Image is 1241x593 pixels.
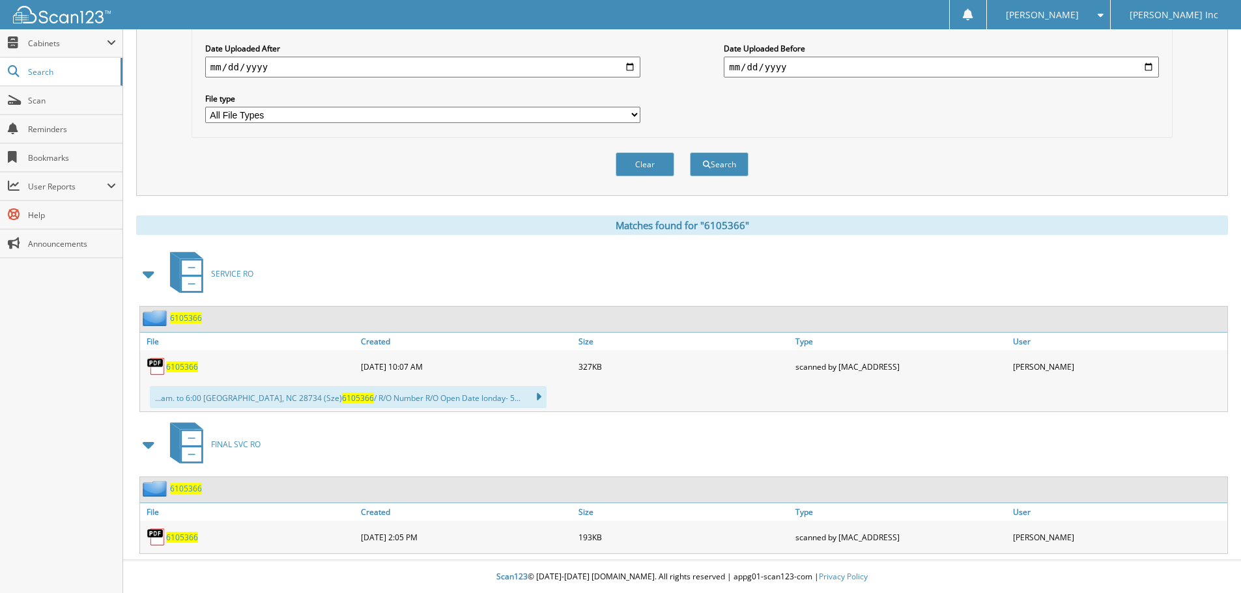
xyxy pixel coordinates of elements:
[211,439,261,450] span: FINAL SVC RO
[170,312,202,324] a: 6105366
[205,43,640,54] label: Date Uploaded After
[123,561,1241,593] div: © [DATE]-[DATE] [DOMAIN_NAME]. All rights reserved | appg01-scan123-com |
[140,503,358,521] a: File
[28,152,116,163] span: Bookmarks
[575,353,793,379] div: 327KB
[28,38,107,49] span: Cabinets
[616,152,674,176] button: Clear
[140,333,358,350] a: File
[1176,531,1241,593] iframe: Chat Widget
[1006,11,1079,19] span: [PERSON_NAME]
[170,483,202,494] a: 6105366
[342,393,374,404] span: 6105366
[205,93,640,104] label: File type
[143,310,170,326] img: folder2.png
[358,333,575,350] a: Created
[358,503,575,521] a: Created
[28,95,116,106] span: Scan
[1130,11,1218,19] span: [PERSON_NAME] Inc
[819,571,868,582] a: Privacy Policy
[28,66,114,77] span: Search
[792,524,1010,550] div: scanned by [MAC_ADDRESS]
[150,386,547,408] div: ...am. to 6:00 [GEOGRAPHIC_DATA], NC 28734 (Sze) / R/O Number R/O Open Date londay- 5...
[792,333,1010,350] a: Type
[1010,353,1227,379] div: [PERSON_NAME]
[28,210,116,221] span: Help
[724,43,1159,54] label: Date Uploaded Before
[575,524,793,550] div: 193KB
[162,248,253,299] a: SERVICE RO
[166,532,198,543] a: 6105366
[358,524,575,550] div: [DATE] 2:05 PM
[28,181,107,192] span: User Reports
[496,571,528,582] span: Scan123
[1010,333,1227,350] a: User
[690,152,749,176] button: Search
[143,480,170,497] img: folder2.png
[205,57,640,77] input: start
[28,124,116,135] span: Reminders
[1010,503,1227,521] a: User
[147,527,166,547] img: PDF.png
[724,57,1159,77] input: end
[162,419,261,470] a: FINAL SVC RO
[575,333,793,350] a: Size
[28,238,116,249] span: Announcements
[147,357,166,376] img: PDF.png
[1010,524,1227,550] div: [PERSON_NAME]
[166,361,198,372] a: 6105366
[13,6,111,23] img: scan123-logo-white.svg
[358,353,575,379] div: [DATE] 10:07 AM
[792,503,1010,521] a: Type
[575,503,793,521] a: Size
[211,268,253,279] span: SERVICE RO
[792,353,1010,379] div: scanned by [MAC_ADDRESS]
[136,215,1228,235] div: Matches found for "6105366"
